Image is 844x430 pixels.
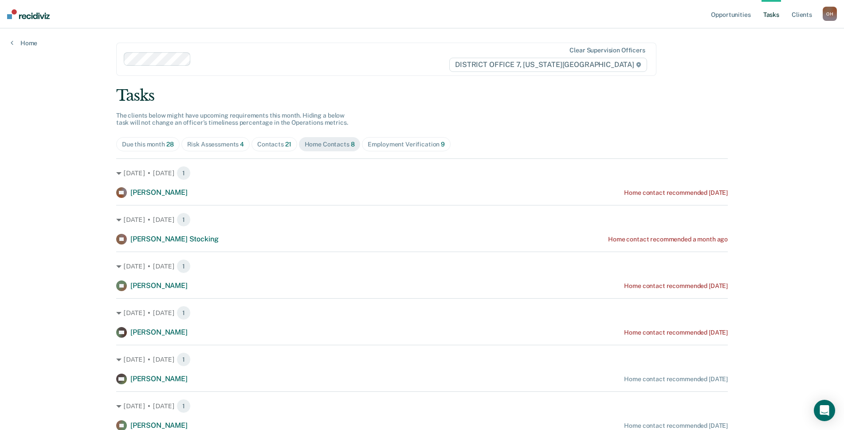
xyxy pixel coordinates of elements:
span: 1 [177,306,191,320]
button: OH [823,7,837,21]
div: [DATE] • [DATE] 1 [116,259,728,273]
div: [DATE] • [DATE] 1 [116,166,728,180]
span: [PERSON_NAME] Stocking [130,235,218,243]
span: [PERSON_NAME] [130,328,188,336]
div: Home contact recommended a month ago [608,236,728,243]
div: [DATE] • [DATE] 1 [116,306,728,320]
span: The clients below might have upcoming requirements this month. Hiding a below task will not chang... [116,112,348,126]
div: Risk Assessments [187,141,244,148]
span: DISTRICT OFFICE 7, [US_STATE][GEOGRAPHIC_DATA] [449,58,647,72]
span: 1 [177,399,191,413]
span: [PERSON_NAME] [130,188,188,197]
span: 8 [351,141,355,148]
span: 1 [177,352,191,367]
span: 9 [441,141,445,148]
div: Tasks [116,87,728,105]
div: Home contact recommended [DATE] [624,189,728,197]
span: 4 [240,141,244,148]
div: Clear supervision officers [569,47,645,54]
div: Employment Verification [368,141,445,148]
span: 28 [166,141,174,148]
span: 1 [177,259,191,273]
div: Home contact recommended [DATE] [624,329,728,336]
span: 1 [177,166,191,180]
div: Home contact recommended [DATE] [624,282,728,290]
div: [DATE] • [DATE] 1 [116,213,728,227]
span: [PERSON_NAME] [130,421,188,430]
div: Home Contacts [305,141,355,148]
div: Home contact recommended [DATE] [624,375,728,383]
div: Due this month [122,141,174,148]
div: [DATE] • [DATE] 1 [116,352,728,367]
div: [DATE] • [DATE] 1 [116,399,728,413]
span: [PERSON_NAME] [130,281,188,290]
a: Home [11,39,37,47]
div: Contacts [257,141,291,148]
span: 1 [177,213,191,227]
div: Home contact recommended [DATE] [624,422,728,430]
div: Open Intercom Messenger [814,400,835,421]
img: Recidiviz [7,9,50,19]
span: 21 [285,141,291,148]
div: O H [823,7,837,21]
span: [PERSON_NAME] [130,375,188,383]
